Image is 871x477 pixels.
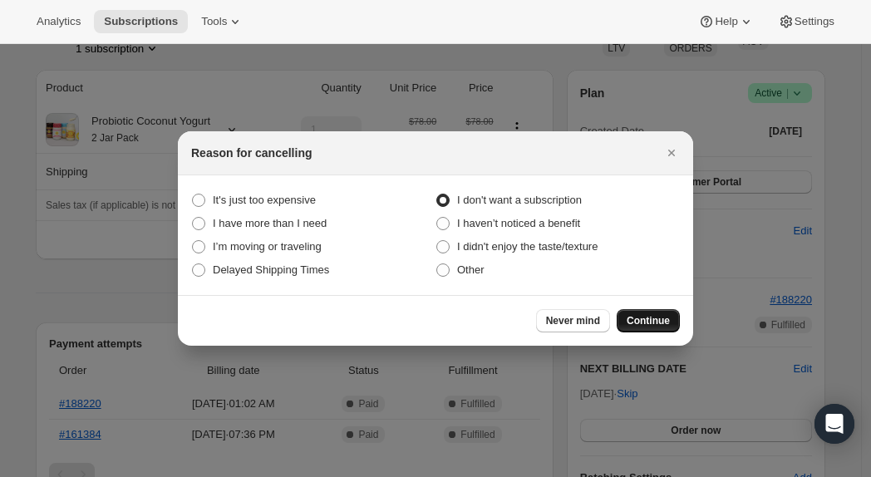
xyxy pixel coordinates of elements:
span: I have more than I need [213,217,327,229]
span: Subscriptions [104,15,178,28]
span: Continue [627,314,670,327]
span: Other [457,263,485,276]
span: I don't want a subscription [457,194,582,206]
button: Close [660,141,683,165]
button: Continue [617,309,680,332]
button: Help [688,10,764,33]
h2: Reason for cancelling [191,145,312,161]
span: Tools [201,15,227,28]
span: It's just too expensive [213,194,316,206]
span: Settings [795,15,834,28]
span: I haven’t noticed a benefit [457,217,580,229]
button: Tools [191,10,253,33]
span: I didn't enjoy the taste/texture [457,240,598,253]
div: Open Intercom Messenger [814,404,854,444]
button: Analytics [27,10,91,33]
span: I’m moving or traveling [213,240,322,253]
span: Never mind [546,314,600,327]
span: Delayed Shipping Times [213,263,329,276]
button: Settings [768,10,844,33]
span: Analytics [37,15,81,28]
span: Help [715,15,737,28]
button: Never mind [536,309,610,332]
button: Subscriptions [94,10,188,33]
